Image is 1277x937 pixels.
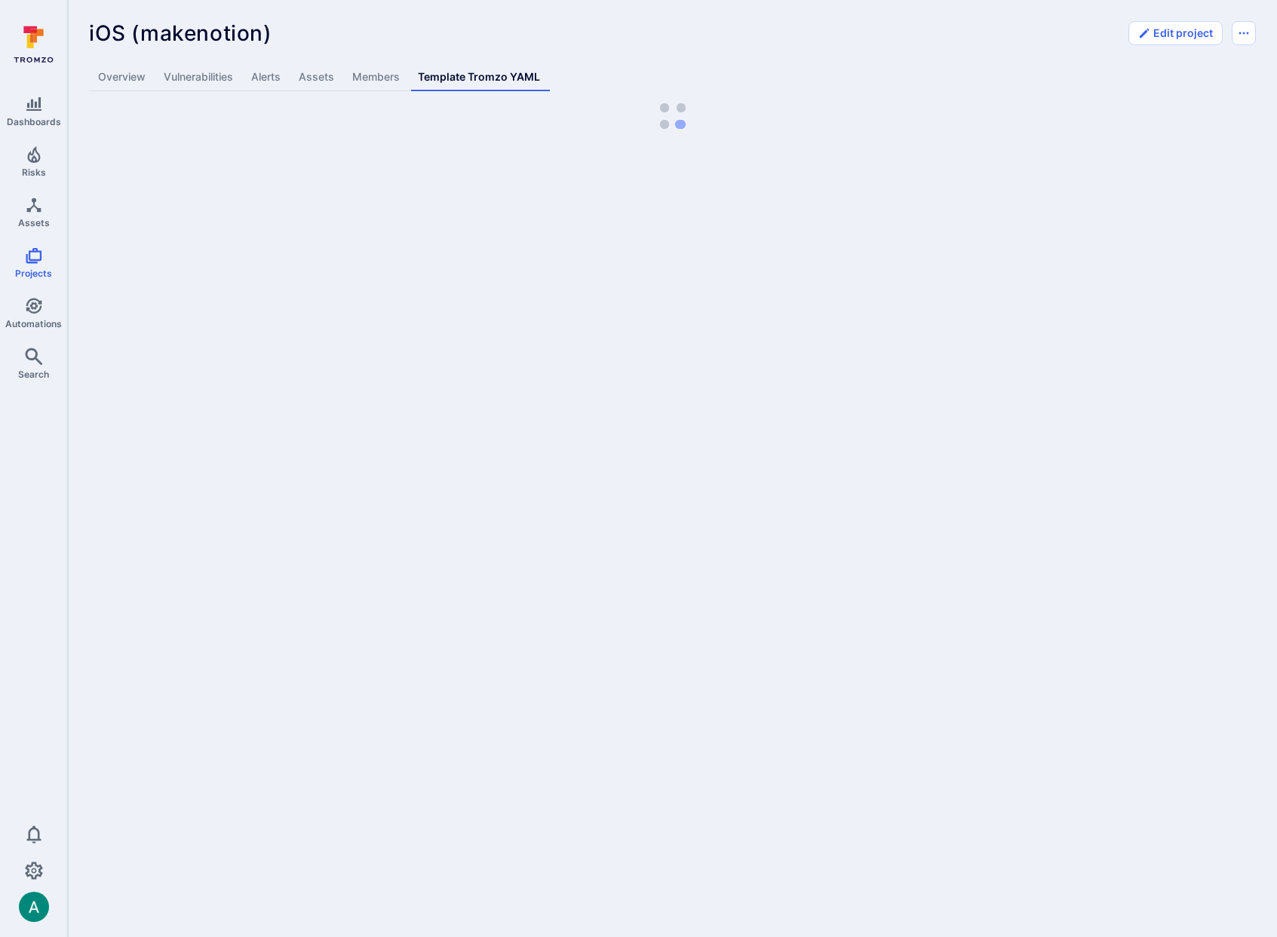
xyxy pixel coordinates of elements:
span: Dashboards [7,116,61,127]
span: Risks [22,167,46,178]
button: Edit project [1128,21,1223,45]
div: Arjan Dehar [19,892,49,922]
div: Project tabs [89,63,1256,91]
div: loading spinner [89,103,1256,129]
span: Automations [5,318,62,329]
span: Projects [15,268,52,279]
span: iOS (makenotion) [89,20,272,46]
button: Options menu [1232,21,1256,45]
img: Loading... [660,103,686,129]
a: Overview [89,63,155,91]
a: Alerts [242,63,290,91]
a: Vulnerabilities [155,63,242,91]
span: Search [18,369,49,380]
a: Assets [290,63,343,91]
span: Assets [18,217,50,228]
a: Members [343,63,409,91]
a: Template Tromzo YAML [409,63,549,91]
img: ACg8ocLSa5mPYBaXNx3eFu_EmspyJX0laNWN7cXOFirfQ7srZveEpg=s96-c [19,892,49,922]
